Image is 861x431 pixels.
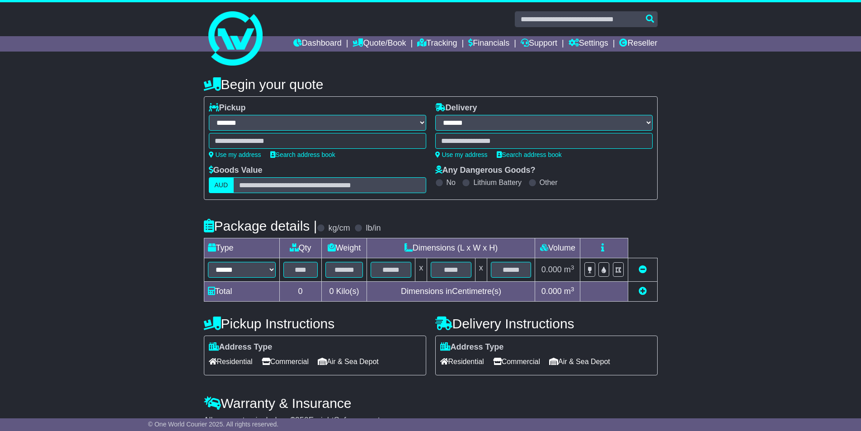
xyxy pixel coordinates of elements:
div: All our quotes include a $ FreightSafe warranty. [204,416,658,426]
a: Use my address [435,151,488,158]
a: Quote/Book [353,36,406,52]
td: x [415,258,427,282]
a: Search address book [270,151,335,158]
td: Qty [279,238,321,258]
span: Residential [209,355,253,369]
td: Dimensions (L x W x H) [367,238,535,258]
td: 0 [279,282,321,302]
label: Lithium Battery [473,178,522,187]
a: Reseller [619,36,657,52]
sup: 3 [571,286,574,293]
span: 0 [329,287,334,296]
a: Support [521,36,557,52]
td: x [475,258,487,282]
h4: Begin your quote [204,77,658,92]
span: Commercial [493,355,540,369]
a: Dashboard [293,36,342,52]
a: Add new item [639,287,647,296]
span: m [564,265,574,274]
label: lb/in [366,223,381,233]
label: Address Type [440,342,504,352]
td: Total [204,282,279,302]
span: 0.000 [541,287,562,296]
h4: Package details | [204,218,317,233]
td: Kilo(s) [321,282,367,302]
td: Weight [321,238,367,258]
td: Volume [535,238,580,258]
label: AUD [209,177,234,193]
h4: Warranty & Insurance [204,396,658,411]
label: Pickup [209,103,246,113]
a: Search address book [497,151,562,158]
label: Address Type [209,342,273,352]
label: Any Dangerous Goods? [435,166,536,175]
span: Residential [440,355,484,369]
label: Other [540,178,558,187]
h4: Pickup Instructions [204,316,426,331]
td: Type [204,238,279,258]
h4: Delivery Instructions [435,316,658,331]
span: m [564,287,574,296]
a: Financials [468,36,509,52]
span: © One World Courier 2025. All rights reserved. [148,421,279,428]
sup: 3 [571,264,574,271]
label: Goods Value [209,166,263,175]
a: Use my address [209,151,261,158]
a: Remove this item [639,265,647,274]
span: 0.000 [541,265,562,274]
label: kg/cm [328,223,350,233]
label: Delivery [435,103,477,113]
span: 250 [295,416,309,425]
span: Air & Sea Depot [549,355,610,369]
td: Dimensions in Centimetre(s) [367,282,535,302]
span: Commercial [262,355,309,369]
a: Tracking [417,36,457,52]
label: No [447,178,456,187]
a: Settings [569,36,608,52]
span: Air & Sea Depot [318,355,379,369]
